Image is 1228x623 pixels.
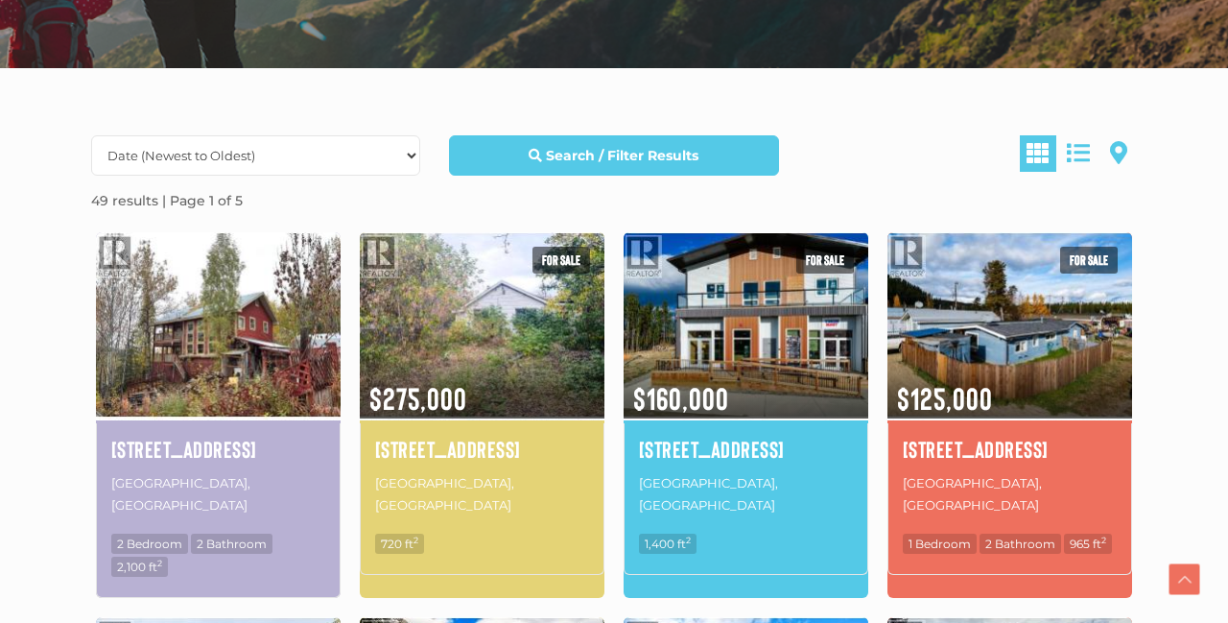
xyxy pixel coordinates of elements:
[1101,535,1106,545] sup: 2
[1060,247,1118,274] span: For sale
[191,534,272,554] span: 2 Bathroom
[903,433,1117,466] a: [STREET_ADDRESS]
[639,470,853,519] p: [GEOGRAPHIC_DATA], [GEOGRAPHIC_DATA]
[546,147,698,164] strong: Search / Filter Results
[980,534,1061,554] span: 2 Bathroom
[96,229,341,420] img: 1217 7TH AVENUE, Dawson City, Yukon
[111,557,168,577] span: 2,100 ft
[111,433,325,466] a: [STREET_ADDRESS]
[111,534,188,554] span: 2 Bedroom
[639,534,697,554] span: 1,400 ft
[887,355,1132,419] span: $125,000
[413,535,418,545] sup: 2
[375,470,589,519] p: [GEOGRAPHIC_DATA], [GEOGRAPHIC_DATA]
[903,470,1117,519] p: [GEOGRAPHIC_DATA], [GEOGRAPHIC_DATA]
[375,433,589,466] a: [STREET_ADDRESS]
[796,247,854,274] span: For sale
[91,192,243,209] strong: 49 results | Page 1 of 5
[887,229,1132,420] img: 8-7 PROSPECTOR ROAD, Whitehorse, Yukon
[375,534,424,554] span: 720 ft
[360,229,604,420] img: 7223 7TH AVENUE, Whitehorse, Yukon
[624,355,868,419] span: $160,000
[449,135,778,176] a: Search / Filter Results
[532,247,590,274] span: For sale
[624,229,868,420] img: 101-143 KENO WAY, Whitehorse, Yukon
[903,534,977,554] span: 1 Bedroom
[1064,534,1112,554] span: 965 ft
[639,433,853,466] a: [STREET_ADDRESS]
[360,355,604,419] span: $275,000
[157,558,162,568] sup: 2
[686,535,691,545] sup: 2
[111,470,325,519] p: [GEOGRAPHIC_DATA], [GEOGRAPHIC_DATA]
